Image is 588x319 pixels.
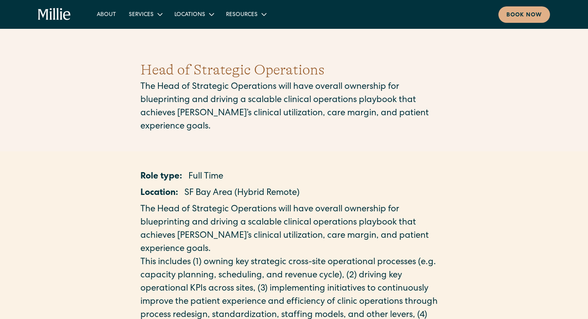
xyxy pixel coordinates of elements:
[168,8,220,21] div: Locations
[174,11,205,19] div: Locations
[122,8,168,21] div: Services
[498,6,550,23] a: Book now
[226,11,258,19] div: Resources
[38,8,71,21] a: home
[506,11,542,20] div: Book now
[140,171,182,184] p: Role type:
[220,8,272,21] div: Resources
[129,11,154,19] div: Services
[140,59,448,81] h1: Head of Strategic Operations
[188,171,223,184] p: Full Time
[184,187,300,200] p: SF Bay Area (Hybrid Remote)
[140,203,448,256] p: The Head of Strategic Operations will have overall ownership for blueprinting and driving a scala...
[90,8,122,21] a: About
[140,81,448,134] p: The Head of Strategic Operations will have overall ownership for blueprinting and driving a scala...
[140,187,178,200] p: Location:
